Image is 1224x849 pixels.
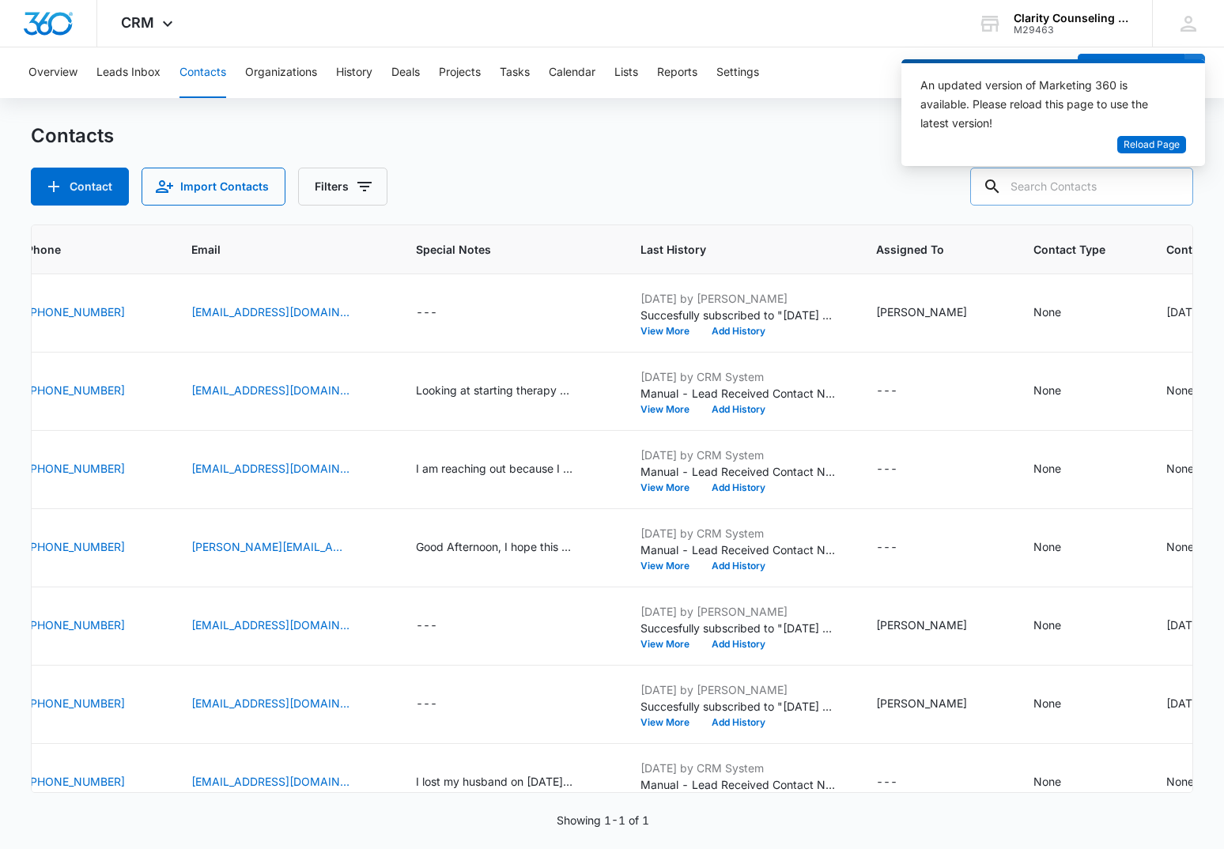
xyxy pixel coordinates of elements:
[876,617,995,636] div: Assigned To - Morgan DiGirolamo - Select to Edit Field
[920,76,1167,133] div: An updated version of Marketing 360 is available. Please reload this page to use the latest version!
[876,304,967,320] div: [PERSON_NAME]
[1033,304,1090,323] div: Contact Type - None - Select to Edit Field
[416,241,580,258] span: Special Notes
[1166,460,1222,479] div: Contact Status - None - Select to Edit Field
[191,382,349,398] a: [EMAIL_ADDRESS][DOMAIN_NAME]
[876,695,967,711] div: [PERSON_NAME]
[614,47,638,98] button: Lists
[640,681,838,698] p: [DATE] by [PERSON_NAME]
[191,773,378,792] div: Email - jacobsnikki4@gmail.com - Select to Edit Field
[1166,773,1222,792] div: Contact Status - None - Select to Edit Field
[416,304,437,323] div: ---
[179,47,226,98] button: Contacts
[876,538,897,557] div: ---
[191,773,349,790] a: [EMAIL_ADDRESS][DOMAIN_NAME]
[1033,382,1061,398] div: None
[640,463,838,480] p: Manual - Lead Received Contact Name: Sprotberry Phone: [PHONE_NUMBER] Email: [EMAIL_ADDRESS][DOMA...
[26,617,125,633] a: [PHONE_NUMBER]
[26,460,153,479] div: Phone - (910) 362-7047 - Select to Edit Field
[416,538,603,557] div: Special Notes - Good Afternoon, I hope this message finds you well. Are you seeking expert assist...
[191,617,378,636] div: Email - albertarias1824@gmail.com - Select to Edit Field
[1124,138,1180,153] span: Reload Page
[701,718,776,727] button: Add History
[391,47,420,98] button: Deals
[26,695,153,714] div: Phone - (413) 302-5574 - Select to Edit Field
[191,460,349,477] a: [EMAIL_ADDRESS][DOMAIN_NAME]
[640,326,701,336] button: View More
[26,695,125,711] a: [PHONE_NUMBER]
[1078,54,1184,92] button: Add Contact
[1033,538,1061,555] div: None
[416,617,466,636] div: Special Notes - - Select to Edit Field
[640,385,838,402] p: Manual - Lead Received Contact Name: [PERSON_NAME] Phone: [PHONE_NUMBER] Email: [EMAIL_ADDRESS][D...
[1033,695,1090,714] div: Contact Type - None - Select to Edit Field
[1033,304,1061,320] div: None
[1166,538,1194,555] div: None
[640,561,701,571] button: View More
[876,382,897,401] div: ---
[876,695,995,714] div: Assigned To - Morgan DiGirolamo - Select to Edit Field
[26,773,153,792] div: Phone - (910) 274-5582 - Select to Edit Field
[640,405,701,414] button: View More
[416,773,574,790] div: I lost my husband on [DATE] and I am having a hard time in processing
[640,483,701,492] button: View More
[191,617,349,633] a: [EMAIL_ADDRESS][DOMAIN_NAME]
[640,307,838,323] p: Succesfully subscribed to "[DATE] Reminder".
[416,382,574,398] div: Looking at starting therapy up again. Looking at a different form of therapy other than cbt. Than...
[876,382,926,401] div: Assigned To - - Select to Edit Field
[26,460,125,477] a: [PHONE_NUMBER]
[640,241,815,258] span: Last History
[1166,460,1194,477] div: None
[191,460,378,479] div: Email - asprotberry@cfcc.edu - Select to Edit Field
[26,304,153,323] div: Phone - (817) 913-6180 - Select to Edit Field
[640,541,838,558] p: Manual - Lead Received Contact Name: [PERSON_NAME] Phone: [PHONE_NUMBER] Email: [PERSON_NAME][EMA...
[876,538,926,557] div: Assigned To - - Select to Edit Field
[640,368,838,385] p: [DATE] by CRM System
[876,460,897,479] div: ---
[416,460,603,479] div: Special Notes - I am reaching out because I am a counselor at Cape Fear Community College and we ...
[416,538,574,555] div: Good Afternoon, I hope this message finds you well. Are you seeking expert assistance with insura...
[336,47,372,98] button: History
[191,304,349,320] a: [EMAIL_ADDRESS][DOMAIN_NAME]
[1117,136,1186,154] button: Reload Page
[26,773,125,790] a: [PHONE_NUMBER]
[640,620,838,636] p: Succesfully subscribed to "[DATE] Reminder".
[1033,538,1090,557] div: Contact Type - None - Select to Edit Field
[701,405,776,414] button: Add History
[298,168,387,206] button: Filters
[416,773,603,792] div: Special Notes - I lost my husband on 9/1/25 and I am having a hard time in processing - Select to...
[31,124,114,148] h1: Contacts
[1014,12,1129,25] div: account name
[557,812,649,828] p: Showing 1-1 of 1
[640,776,838,793] p: Manual - Lead Received Contact Name: [PERSON_NAME] Phone: [PHONE_NUMBER] Email: [EMAIL_ADDRESS][D...
[191,304,378,323] div: Email - Rickmontante2413@gmail.com - Select to Edit Field
[1166,773,1194,790] div: None
[1033,695,1061,711] div: None
[191,382,378,401] div: Email - nshalaby14@gmail.com - Select to Edit Field
[701,561,776,571] button: Add History
[1166,538,1222,557] div: Contact Status - None - Select to Edit Field
[970,168,1193,206] input: Search Contacts
[1033,382,1090,401] div: Contact Type - None - Select to Edit Field
[1033,773,1061,790] div: None
[701,483,776,492] button: Add History
[96,47,161,98] button: Leads Inbox
[416,460,574,477] div: I am reaching out because I am a counselor at [GEOGRAPHIC_DATA] and we are holding a mini resourc...
[416,695,437,714] div: ---
[640,718,701,727] button: View More
[142,168,285,206] button: Import Contacts
[640,290,838,307] p: [DATE] by [PERSON_NAME]
[1033,241,1105,258] span: Contact Type
[876,773,897,792] div: ---
[26,617,153,636] div: Phone - (321) 276-3609 - Select to Edit Field
[876,460,926,479] div: Assigned To - - Select to Edit Field
[640,603,838,620] p: [DATE] by [PERSON_NAME]
[191,695,349,711] a: [EMAIL_ADDRESS][DOMAIN_NAME]
[640,447,838,463] p: [DATE] by CRM System
[26,538,153,557] div: Phone - (713) 489-4735 - Select to Edit Field
[1033,617,1061,633] div: None
[876,773,926,792] div: Assigned To - - Select to Edit Field
[191,538,378,557] div: Email - joe@oneosevenrcm.com - Select to Edit Field
[26,382,125,398] a: [PHONE_NUMBER]
[416,382,603,401] div: Special Notes - Looking at starting therapy up again. Looking at a different form of therapy othe...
